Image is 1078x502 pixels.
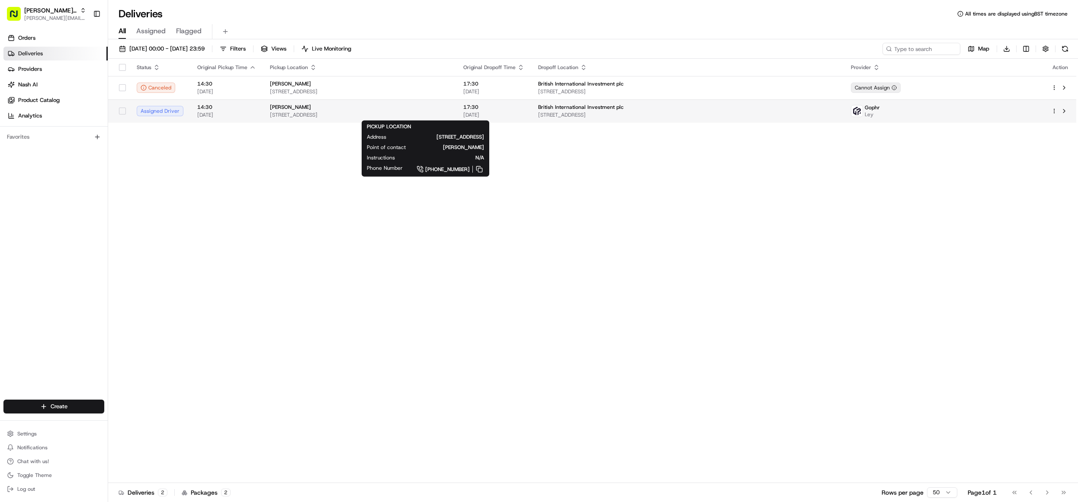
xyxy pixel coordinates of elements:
[39,92,119,98] div: We're available if you need us!
[965,10,1068,17] span: All times are displayed using BST timezone
[968,488,997,497] div: Page 1 of 1
[3,442,104,454] button: Notifications
[18,34,35,42] span: Orders
[9,126,22,140] img: Frederick Szydlowski
[3,62,108,76] a: Providers
[137,64,151,71] span: Status
[17,430,37,437] span: Settings
[463,111,524,118] span: [DATE]
[538,111,837,118] span: [STREET_ADDRESS]
[3,483,104,495] button: Log out
[538,104,624,111] span: British International Investment plc
[9,83,24,98] img: 1736555255976-a54dd68f-1ca7-489b-9aae-adbdc363a1c4
[182,488,231,497] div: Packages
[119,26,126,36] span: All
[3,469,104,481] button: Toggle Theme
[197,111,256,118] span: [DATE]
[51,403,67,410] span: Create
[134,111,157,121] button: See all
[18,96,60,104] span: Product Catalog
[137,83,175,93] div: Canceled
[216,43,250,55] button: Filters
[538,64,578,71] span: Dropoff Location
[270,111,449,118] span: [STREET_ADDRESS]
[420,144,484,151] span: [PERSON_NAME]
[39,83,142,92] div: Start new chat
[1059,43,1071,55] button: Refresh
[82,194,139,202] span: API Documentation
[22,56,143,65] input: Clear
[3,109,108,123] a: Analytics
[197,80,256,87] span: 14:30
[73,194,80,201] div: 💻
[18,112,42,120] span: Analytics
[18,65,42,73] span: Providers
[851,83,901,93] button: Cannot Assign
[270,80,311,87] span: [PERSON_NAME]
[17,158,24,165] img: 1736555255976-a54dd68f-1ca7-489b-9aae-adbdc363a1c4
[367,154,395,161] span: Instructions
[24,15,86,22] button: [PERSON_NAME][EMAIL_ADDRESS][DOMAIN_NAME]
[17,444,48,451] span: Notifications
[77,134,94,141] span: [DATE]
[9,149,22,163] img: Grace Nketiah
[270,64,308,71] span: Pickup Location
[865,104,880,111] span: Gophr
[9,113,55,120] div: Past conversations
[312,45,351,53] span: Live Monitoring
[851,105,863,117] img: gophr-logo.jpg
[70,190,142,206] a: 💻API Documentation
[882,43,960,55] input: Type to search
[77,158,94,165] span: [DATE]
[221,489,231,496] div: 2
[147,86,157,96] button: Start new chat
[27,134,70,141] span: [PERSON_NAME]
[18,50,43,57] span: Deliveries
[367,144,406,151] span: Point of contact
[197,64,247,71] span: Original Pickup Time
[425,166,470,173] span: [PHONE_NUMBER]
[409,154,484,161] span: N/A
[5,190,70,206] a: 📗Knowledge Base
[176,26,202,36] span: Flagged
[270,88,449,95] span: [STREET_ADDRESS]
[463,104,524,111] span: 17:30
[3,3,90,24] button: [PERSON_NAME] UK Test[PERSON_NAME][EMAIL_ADDRESS][DOMAIN_NAME]
[1051,64,1069,71] div: Action
[17,194,66,202] span: Knowledge Base
[119,488,167,497] div: Deliveries
[72,134,75,141] span: •
[882,488,924,497] p: Rows per page
[3,400,104,413] button: Create
[17,486,35,492] span: Log out
[17,472,52,479] span: Toggle Theme
[61,214,105,221] a: Powered byPylon
[136,26,166,36] span: Assigned
[851,64,871,71] span: Provider
[417,165,484,174] a: [PHONE_NUMBER]
[3,47,108,60] a: Deliveries
[119,7,163,21] h1: Deliveries
[270,104,311,111] span: [PERSON_NAME]
[3,93,108,107] a: Product Catalog
[17,458,49,465] span: Chat with us!
[865,111,880,118] span: Ley
[9,35,157,49] p: Welcome 👋
[367,133,386,140] span: Address
[298,43,355,55] button: Live Monitoring
[18,81,38,89] span: Nash AI
[3,78,108,92] a: Nash AI
[115,43,209,55] button: [DATE] 00:00 - [DATE] 23:59
[24,6,77,15] button: [PERSON_NAME] UK Test
[538,88,837,95] span: [STREET_ADDRESS]
[463,64,516,71] span: Original Dropoff Time
[3,31,108,45] a: Orders
[257,43,290,55] button: Views
[3,428,104,440] button: Settings
[271,45,286,53] span: Views
[9,194,16,201] div: 📗
[158,489,167,496] div: 2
